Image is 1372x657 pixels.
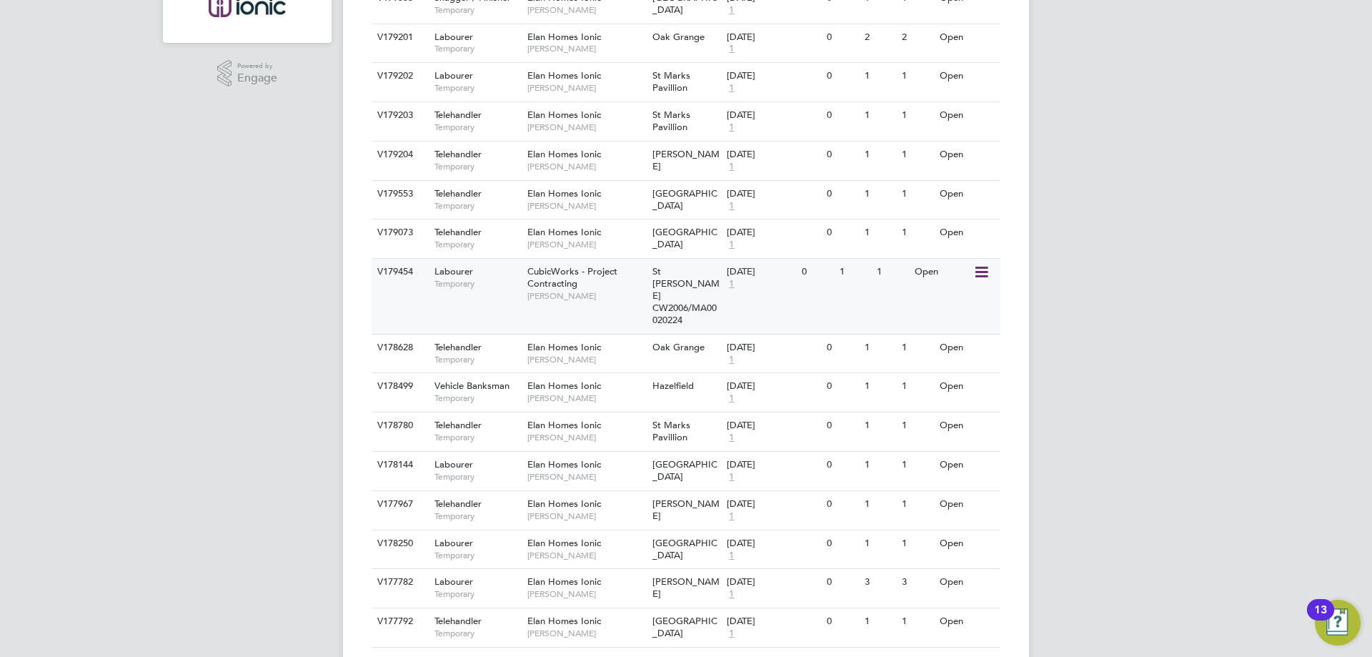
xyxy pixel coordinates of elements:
[527,239,645,250] span: [PERSON_NAME]
[936,608,998,635] div: Open
[434,628,520,639] span: Temporary
[434,43,520,54] span: Temporary
[861,452,898,478] div: 1
[727,4,736,16] span: 1
[374,142,424,168] div: V179204
[836,259,873,285] div: 1
[652,341,705,353] span: Oak Grange
[936,335,998,361] div: Open
[237,72,277,84] span: Engage
[861,413,898,439] div: 1
[434,278,520,290] span: Temporary
[823,608,860,635] div: 0
[861,335,898,361] div: 1
[652,419,690,443] span: St Marks Pavillion
[823,102,860,129] div: 0
[1315,600,1361,646] button: Open Resource Center, 13 new notifications
[527,31,601,43] span: Elan Homes Ionic
[527,109,601,121] span: Elan Homes Ionic
[527,471,645,483] span: [PERSON_NAME]
[936,373,998,400] div: Open
[527,628,645,639] span: [PERSON_NAME]
[374,569,424,596] div: V177782
[727,354,736,366] span: 1
[898,142,935,168] div: 1
[374,102,424,129] div: V179203
[434,380,509,392] span: Vehicle Banksman
[898,530,935,557] div: 1
[527,265,617,290] span: CubicWorks - Project Contracting
[527,161,645,172] span: [PERSON_NAME]
[1314,610,1327,628] div: 13
[861,142,898,168] div: 1
[823,491,860,518] div: 0
[527,148,601,160] span: Elan Homes Ionic
[434,537,473,549] span: Labourer
[861,63,898,89] div: 1
[652,148,720,172] span: [PERSON_NAME]
[527,290,645,302] span: [PERSON_NAME]
[898,24,935,51] div: 2
[727,432,736,444] span: 1
[727,227,820,239] div: [DATE]
[374,452,424,478] div: V178144
[527,419,601,431] span: Elan Homes Ionic
[434,239,520,250] span: Temporary
[434,498,482,510] span: Telehandler
[823,569,860,596] div: 0
[434,200,520,212] span: Temporary
[434,31,473,43] span: Labourer
[527,200,645,212] span: [PERSON_NAME]
[652,226,717,250] span: [GEOGRAPHIC_DATA]
[727,616,820,628] div: [DATE]
[527,226,601,238] span: Elan Homes Ionic
[527,4,645,16] span: [PERSON_NAME]
[652,265,720,326] span: St [PERSON_NAME] CW2006/MA00020224
[434,550,520,561] span: Temporary
[727,239,736,251] span: 1
[527,615,601,627] span: Elan Homes Ionic
[434,392,520,404] span: Temporary
[652,576,720,600] span: [PERSON_NAME]
[898,608,935,635] div: 1
[898,452,935,478] div: 1
[936,63,998,89] div: Open
[823,530,860,557] div: 0
[898,63,935,89] div: 1
[861,491,898,518] div: 1
[823,24,860,51] div: 0
[374,335,424,361] div: V178628
[374,63,424,89] div: V179202
[727,550,736,562] span: 1
[936,530,998,557] div: Open
[936,102,998,129] div: Open
[861,530,898,557] div: 1
[727,70,820,82] div: [DATE]
[527,43,645,54] span: [PERSON_NAME]
[527,69,601,81] span: Elan Homes Ionic
[652,537,717,561] span: [GEOGRAPHIC_DATA]
[727,161,736,173] span: 1
[727,342,820,354] div: [DATE]
[527,576,601,588] span: Elan Homes Ionic
[727,420,820,432] div: [DATE]
[374,219,424,246] div: V179073
[861,569,898,596] div: 3
[434,122,520,133] span: Temporary
[898,219,935,246] div: 1
[823,373,860,400] div: 0
[861,219,898,246] div: 1
[727,82,736,94] span: 1
[936,24,998,51] div: Open
[727,31,820,44] div: [DATE]
[434,419,482,431] span: Telehandler
[727,538,820,550] div: [DATE]
[374,373,424,400] div: V178499
[527,392,645,404] span: [PERSON_NAME]
[936,452,998,478] div: Open
[374,491,424,518] div: V177967
[898,569,935,596] div: 3
[374,413,424,439] div: V178780
[898,181,935,207] div: 1
[527,354,645,365] span: [PERSON_NAME]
